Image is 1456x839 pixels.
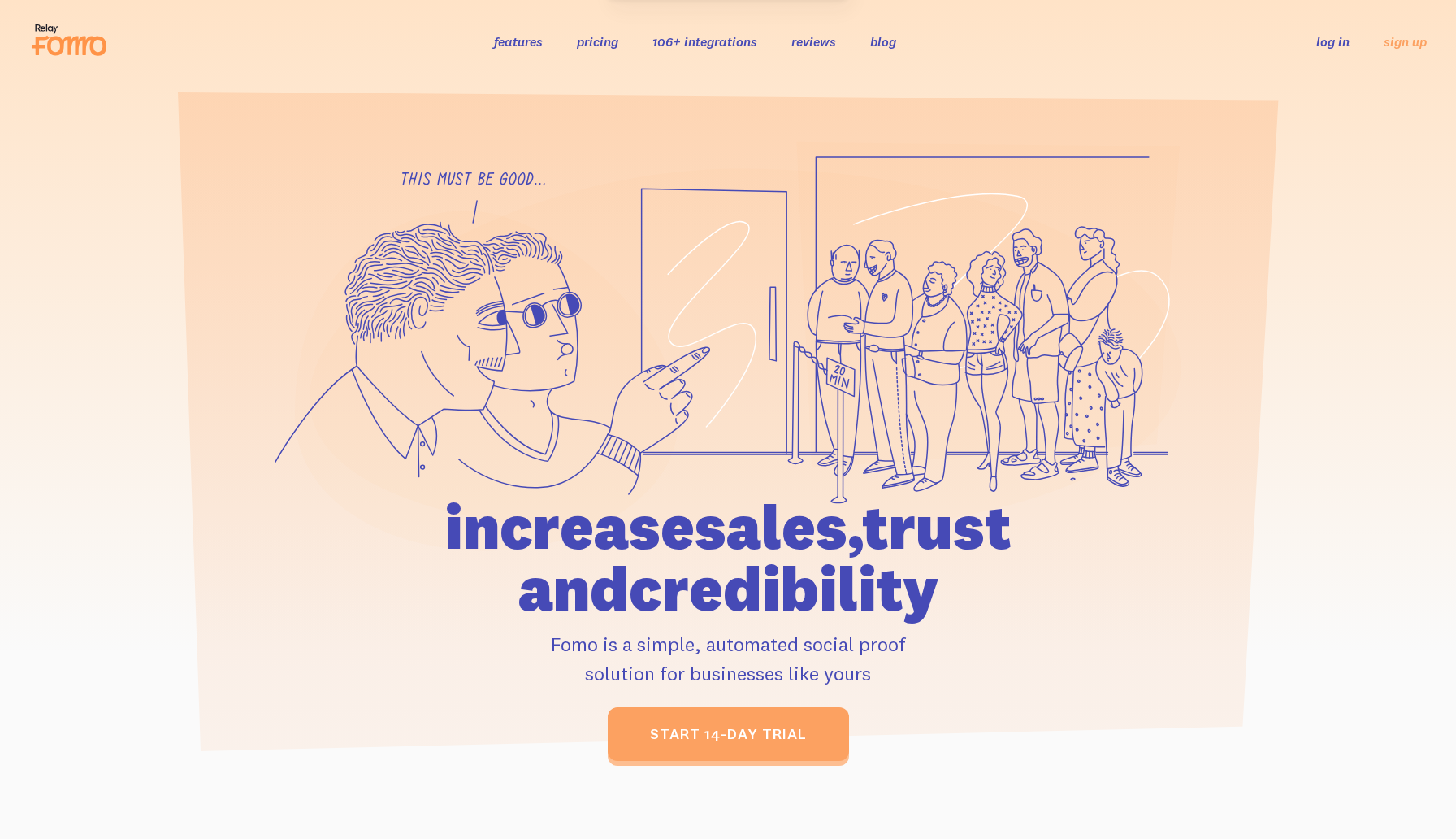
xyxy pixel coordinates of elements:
h1: increase sales, trust and credibility [352,496,1104,619]
a: 106+ integrations [652,33,757,50]
a: reviews [791,33,836,50]
a: pricing [577,33,618,50]
a: sign up [1384,33,1427,50]
a: features [494,33,543,50]
a: start 14-day trial [608,707,849,761]
p: Fomo is a simple, automated social proof solution for businesses like yours [352,629,1104,688]
a: blog [870,33,896,50]
a: log in [1316,33,1350,50]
